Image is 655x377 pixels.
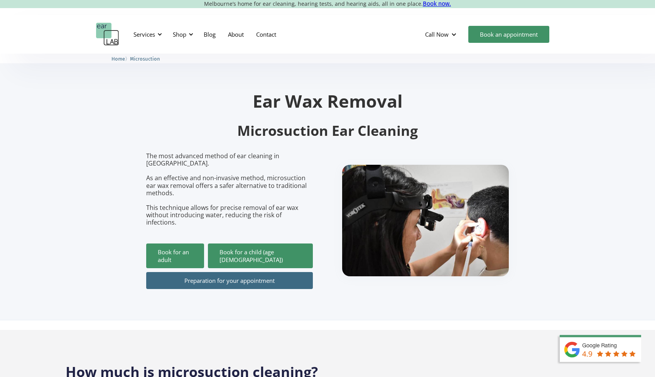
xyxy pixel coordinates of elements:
a: Microsuction [130,55,160,62]
a: Book for an adult [146,243,204,268]
div: Services [129,23,164,46]
h1: Ear Wax Removal [146,92,509,110]
a: home [96,23,119,46]
a: Book an appointment [468,26,549,43]
a: Preparation for your appointment [146,272,313,289]
div: Shop [168,23,196,46]
div: Services [133,30,155,38]
div: Call Now [425,30,449,38]
div: Call Now [419,23,464,46]
img: boy getting ear checked. [342,165,509,276]
a: Blog [198,23,222,46]
p: The most advanced method of ear cleaning in [GEOGRAPHIC_DATA]. As an effective and non-invasive m... [146,152,313,227]
span: Microsuction [130,56,160,62]
a: Book for a child (age [DEMOGRAPHIC_DATA]) [208,243,313,268]
a: Home [111,55,125,62]
span: Home [111,56,125,62]
a: About [222,23,250,46]
div: Shop [173,30,186,38]
a: Contact [250,23,282,46]
li: 〉 [111,55,130,63]
h2: Microsuction Ear Cleaning [146,122,509,140]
